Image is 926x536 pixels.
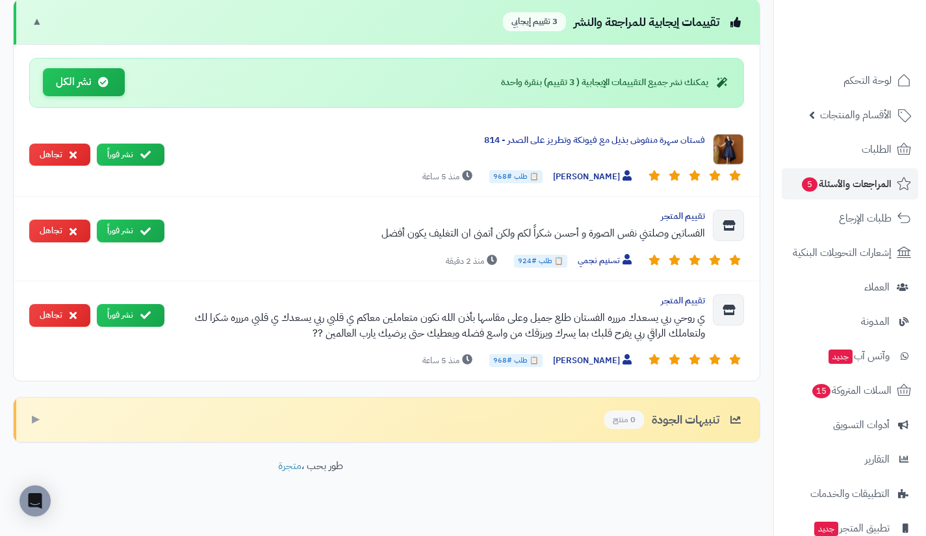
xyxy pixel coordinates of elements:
[604,411,644,429] span: 0 منتج
[811,381,892,400] span: السلات المتروكة
[29,220,90,242] button: تجاهل
[578,254,635,268] span: تسنيم نجمي
[839,209,892,227] span: طلبات الإرجاع
[793,244,892,262] span: إشعارات التحويلات البنكية
[782,168,918,199] a: المراجعات والأسئلة5
[713,134,744,165] img: Product
[812,384,830,398] span: 15
[810,485,890,503] span: التطبيقات والخدمات
[862,140,892,159] span: الطلبات
[97,144,164,166] button: نشر فوراً
[501,76,730,89] div: يمكنك نشر جميع التقييمات الإيجابية ( 3 تقييم) بنقرة واحدة
[604,411,744,429] div: تنبيهات الجودة
[782,340,918,372] a: وآتس آبجديد
[175,134,705,147] div: فستان سهرة منفوش بذيل مع فيونكة وتطريز على الصدر - 814
[865,450,890,468] span: التقارير
[782,272,918,303] a: العملاء
[29,144,90,166] button: تجاهل
[861,313,890,331] span: المدونة
[97,304,164,327] button: نشر فوراً
[782,478,918,509] a: التطبيقات والخدمات
[503,12,744,31] div: تقييمات إيجابية للمراجعة والنشر
[489,170,543,183] span: 📋 طلب #968
[29,304,90,327] button: تجاهل
[422,170,476,183] span: منذ 5 ساعة
[175,310,705,341] div: ي روحي ربي يسعدك مررره الفستان طلع جميل وعلى مقاسها بأذن الله نكون متعاملين معاكم ي قلبي ربي يسعد...
[782,375,918,406] a: السلات المتروكة15
[782,409,918,440] a: أدوات التسويق
[843,71,892,90] span: لوحة التحكم
[175,294,705,307] div: تقييم المتجر
[503,12,566,31] span: 3 تقييم إيجابي
[32,412,40,427] span: ▶
[782,203,918,234] a: طلبات الإرجاع
[814,522,838,536] span: جديد
[864,278,890,296] span: العملاء
[175,210,705,223] div: تقييم المتجر
[97,220,164,242] button: نشر فوراً
[278,458,302,474] a: متجرة
[827,347,890,365] span: وآتس آب
[43,68,125,96] button: نشر الكل
[782,65,918,96] a: لوحة التحكم
[782,134,918,165] a: الطلبات
[489,354,543,367] span: 📋 طلب #968
[802,177,817,192] span: 5
[782,306,918,337] a: المدونة
[422,354,476,367] span: منذ 5 ساعة
[829,350,853,364] span: جديد
[553,354,635,368] span: [PERSON_NAME]
[175,225,705,241] div: الفساتين وصلتني نفس الصورة و أحسن شكراً لكم ولكن أتمنى ان التغليف يكون أفضل
[514,255,567,268] span: 📋 طلب #924
[19,485,51,517] div: Open Intercom Messenger
[782,444,918,475] a: التقارير
[833,416,890,434] span: أدوات التسويق
[446,255,500,268] span: منذ 2 دقيقة
[32,14,42,29] span: ▼
[801,175,892,193] span: المراجعات والأسئلة
[553,170,635,184] span: [PERSON_NAME]
[820,106,892,124] span: الأقسام والمنتجات
[782,237,918,268] a: إشعارات التحويلات البنكية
